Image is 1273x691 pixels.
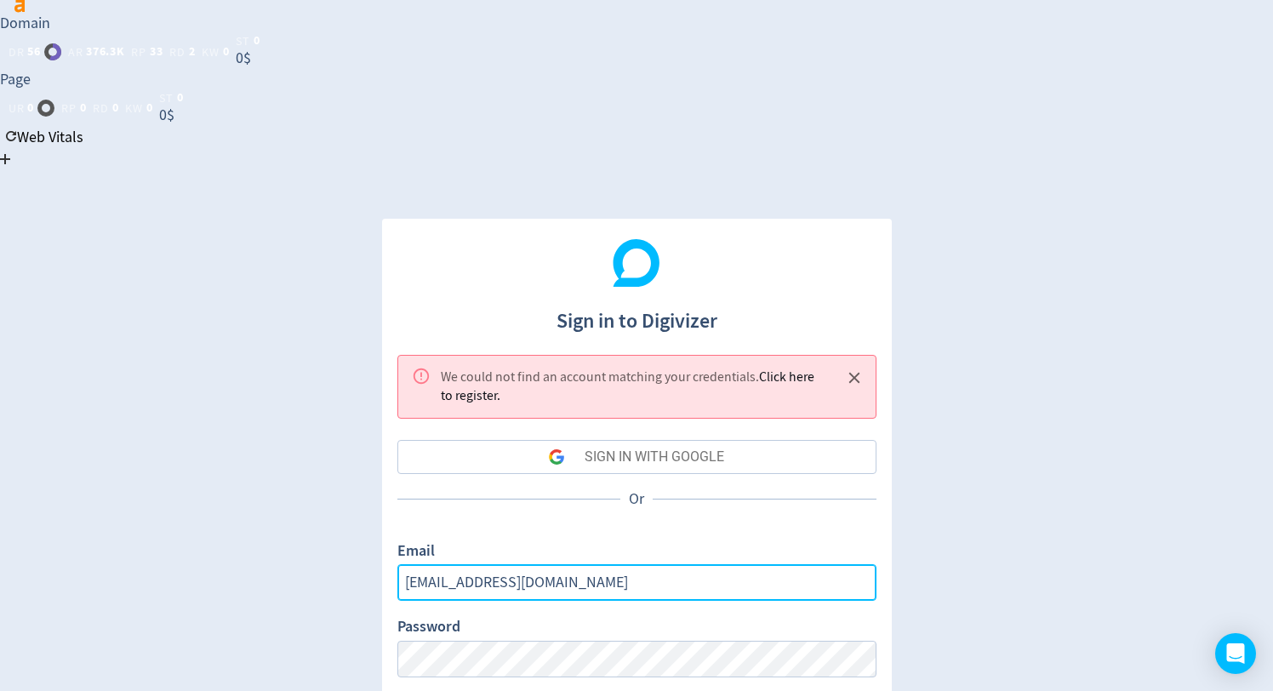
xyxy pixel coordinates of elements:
span: rd [169,45,185,59]
button: Close [841,364,869,392]
span: st [159,91,173,105]
a: ar376.3K [68,45,125,59]
a: rd0 [93,101,118,115]
a: rd2 [169,45,195,59]
div: Open Intercom Messenger [1215,633,1256,674]
span: 0 [80,101,87,115]
div: 0$ [236,48,260,69]
span: Web Vitals [17,128,83,147]
span: 0 [146,101,153,115]
span: 0 [223,45,230,59]
span: kw [125,101,142,115]
h1: Sign in to Digivizer [397,292,876,336]
label: Password [397,616,460,640]
p: Or [620,488,653,510]
div: SIGN IN WITH GOOGLE [585,440,724,474]
div: We could not find an account matching your credentials . [441,361,828,413]
span: ar [68,45,83,59]
a: dr56 [9,43,61,60]
span: 0 [177,91,184,105]
span: 56 [27,45,40,59]
a: kw0 [202,45,229,59]
div: 0$ [159,105,183,126]
span: kw [202,45,219,59]
a: rp33 [131,45,163,59]
span: 0 [27,101,34,115]
span: rp [61,101,76,115]
span: 0 [112,101,119,115]
span: 0 [254,34,260,48]
button: SIGN IN WITH GOOGLE [397,440,876,474]
a: ur0 [9,100,54,117]
span: rd [93,101,108,115]
a: kw0 [125,101,152,115]
a: st0 [236,34,260,48]
span: st [236,34,249,48]
span: rp [131,45,146,59]
span: 2 [189,45,196,59]
a: rp0 [61,101,86,115]
a: Click here to register. [441,368,814,405]
span: ur [9,101,24,115]
span: 33 [150,45,163,59]
a: st0 [159,91,183,105]
label: Email [397,540,435,564]
span: dr [9,45,24,59]
img: Digivizer Logo [613,239,660,287]
span: 376.3K [86,45,124,59]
